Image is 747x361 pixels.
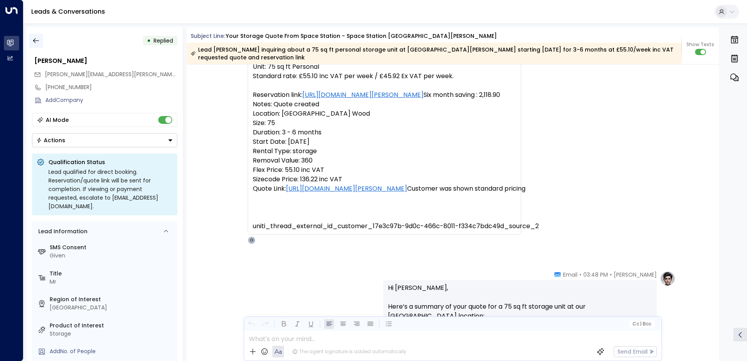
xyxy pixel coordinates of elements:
[45,70,177,79] span: darren.jarvis@myyahoo.com
[50,243,174,252] label: SMS Consent
[50,322,174,330] label: Product of Interest
[660,271,676,286] img: profile-logo.png
[563,271,577,279] span: Email
[45,70,221,78] span: [PERSON_NAME][EMAIL_ADDRESS][PERSON_NAME][DOMAIN_NAME]
[686,41,714,48] span: Show Texts
[34,56,177,66] div: [PERSON_NAME]
[36,137,65,144] div: Actions
[50,295,174,304] label: Region of Interest
[154,37,173,45] span: Replied
[50,252,174,260] div: Given
[583,271,608,279] span: 03:48 PM
[45,96,177,104] div: AddCompany
[253,34,516,231] pre: Name: [PERSON_NAME] Email: [PERSON_NAME][EMAIL_ADDRESS][PERSON_NAME][DOMAIN_NAME] Phone: [PHONE_N...
[31,7,105,16] a: Leads & Conversations
[292,348,406,355] div: The agent signature is added automatically
[191,46,677,61] div: Lead [PERSON_NAME] inquiring about a 75 sq ft personal storage unit at [GEOGRAPHIC_DATA][PERSON_N...
[147,34,151,48] div: •
[32,133,177,147] div: Button group with a nested menu
[226,32,497,40] div: Your storage quote from Space Station - Space Station [GEOGRAPHIC_DATA][PERSON_NAME]
[302,90,424,100] a: [URL][DOMAIN_NAME][PERSON_NAME]
[260,319,270,329] button: Redo
[50,270,174,278] label: Title
[286,184,407,193] a: [URL][DOMAIN_NAME][PERSON_NAME]
[46,116,69,124] div: AI Mode
[50,304,174,312] div: [GEOGRAPHIC_DATA]
[50,347,174,356] div: AddNo. of People
[50,278,174,286] div: Mr
[640,321,642,327] span: |
[48,168,173,211] div: Lead qualified for direct booking. Reservation/quote link will be sent for completion. If viewing...
[36,227,88,236] div: Lead Information
[632,321,651,327] span: Cc Bcc
[629,320,654,328] button: Cc|Bcc
[610,271,612,279] span: •
[50,330,174,338] div: Storage
[247,319,256,329] button: Undo
[614,271,657,279] span: [PERSON_NAME]
[191,32,225,40] span: Subject Line:
[579,271,581,279] span: •
[48,158,173,166] p: Qualification Status
[45,83,177,91] div: [PHONE_NUMBER]
[32,133,177,147] button: Actions
[248,236,256,244] div: O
